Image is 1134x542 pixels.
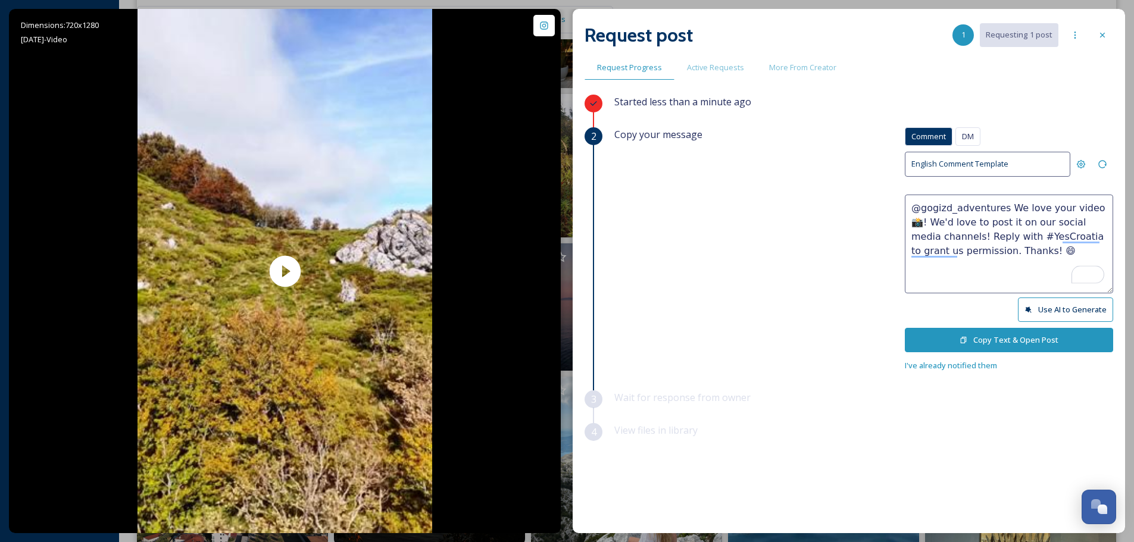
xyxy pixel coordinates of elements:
span: 3 [591,392,596,406]
img: thumbnail [138,9,433,533]
span: 1 [961,29,966,40]
span: DM [962,131,974,142]
textarea: To enrich screen reader interactions, please activate Accessibility in Grammarly extension settings [905,195,1113,293]
button: Requesting 1 post [980,23,1058,46]
span: Copy your message [614,127,702,142]
span: English Comment Template [911,158,1008,170]
span: Dimensions: 720 x 1280 [21,20,99,30]
span: Comment [911,131,946,142]
span: [DATE] - Video [21,34,67,45]
button: Use AI to Generate [1018,297,1113,322]
span: More From Creator [769,62,836,73]
span: Active Requests [687,62,744,73]
span: I've already notified them [905,360,997,371]
span: Started less than a minute ago [614,95,751,108]
h2: Request post [585,21,693,49]
span: 4 [591,425,596,439]
span: 2 [591,129,596,143]
span: View files in library [614,424,698,437]
span: Wait for response from owner [614,391,751,404]
button: Copy Text & Open Post [905,328,1113,352]
button: Open Chat [1082,490,1116,524]
span: Request Progress [597,62,662,73]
